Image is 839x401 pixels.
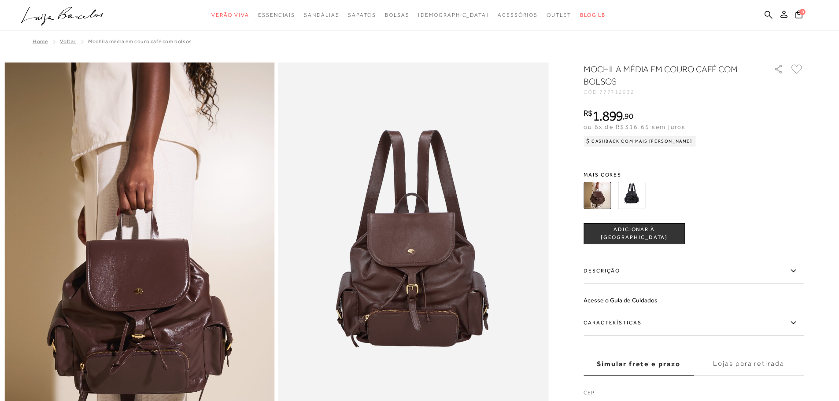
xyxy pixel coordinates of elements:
span: Acessórios [498,12,538,18]
span: Outlet [547,12,571,18]
a: noSubCategoriesText [547,7,571,23]
a: noSubCategoriesText [211,7,249,23]
span: ADICIONAR À [GEOGRAPHIC_DATA] [584,226,684,241]
span: Sandálias [304,12,339,18]
label: Descrição [584,258,804,284]
span: Mais cores [584,172,804,177]
a: noSubCategoriesText [418,7,489,23]
span: ou 6x de R$316,65 sem juros [584,123,685,130]
a: noSubCategoriesText [258,7,295,23]
button: 0 [793,10,805,22]
button: ADICIONAR À [GEOGRAPHIC_DATA] [584,223,685,244]
span: 777712932 [599,89,635,95]
label: CEP [584,389,804,401]
a: noSubCategoriesText [498,7,538,23]
a: Home [33,38,48,44]
a: noSubCategoriesText [304,7,339,23]
span: MOCHILA MÉDIA EM COURO CAFÉ COM BOLSOS [88,38,192,44]
label: Lojas para retirada [694,352,804,376]
span: [DEMOGRAPHIC_DATA] [418,12,489,18]
div: CÓD: [584,89,760,95]
span: 0 [799,9,806,15]
a: Acesse o Guia de Cuidados [584,297,658,304]
img: MOCHILA MÉDIA EM COURO PRETO COM BOLSOS [618,182,645,209]
span: Verão Viva [211,12,249,18]
i: R$ [584,109,592,117]
span: Sapatos [348,12,376,18]
i: , [623,112,633,120]
a: noSubCategoriesText [385,7,410,23]
a: Voltar [60,38,76,44]
label: Simular frete e prazo [584,352,694,376]
div: Cashback com Mais [PERSON_NAME] [584,136,696,147]
span: Bolsas [385,12,410,18]
span: 1.899 [592,108,623,124]
span: Essenciais [258,12,295,18]
span: BLOG LB [580,12,606,18]
span: 90 [625,111,633,121]
a: BLOG LB [580,7,606,23]
a: noSubCategoriesText [348,7,376,23]
h1: MOCHILA MÉDIA EM COURO CAFÉ COM BOLSOS [584,63,749,88]
label: Características [584,310,804,336]
img: MOCHILA MÉDIA EM COURO CAFÉ COM BOLSOS [584,182,611,209]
